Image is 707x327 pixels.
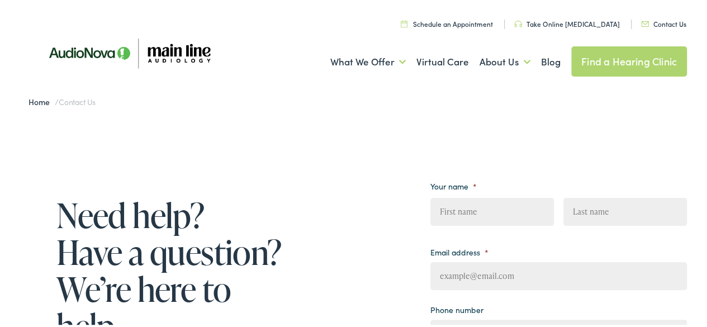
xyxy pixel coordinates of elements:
[541,40,561,81] a: Blog
[430,196,554,224] input: First name
[641,20,649,25] img: utility icon
[59,94,96,106] span: Contact Us
[430,245,488,255] label: Email address
[514,19,522,26] img: utility icon
[401,18,407,26] img: utility icon
[514,17,620,27] a: Take Online [MEDICAL_DATA]
[401,17,493,27] a: Schedule an Appointment
[416,40,469,81] a: Virtual Care
[330,40,406,81] a: What We Offer
[571,45,687,75] a: Find a Hearing Clinic
[563,196,687,224] input: Last name
[430,179,477,189] label: Your name
[430,260,687,288] input: example@email.com
[430,303,483,313] label: Phone number
[29,94,96,106] span: /
[29,94,55,106] a: Home
[641,17,686,27] a: Contact Us
[480,40,530,81] a: About Us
